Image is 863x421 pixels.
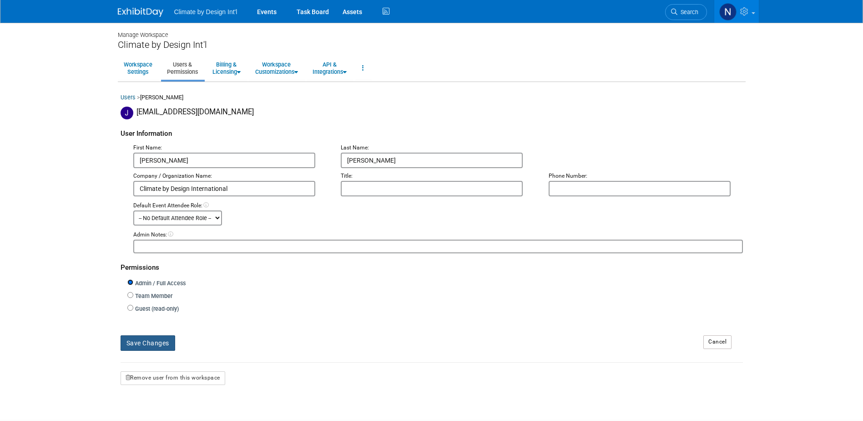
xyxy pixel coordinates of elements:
[118,23,746,39] div: Manage Workspace
[719,3,737,21] img: Neil Tamppari
[174,8,237,15] span: Climate by Design Int'l
[249,57,304,79] a: WorkspaceCustomizations
[133,144,328,152] div: First Name:
[118,8,163,17] img: ExhibitDay
[677,9,698,15] span: Search
[121,119,743,144] div: User Information
[137,94,140,101] span: >
[341,144,535,152] div: Last Name:
[307,57,353,79] a: API &Integrations
[118,39,746,51] div: Climate by Design Int'l
[549,172,743,180] div: Phone Number:
[121,253,743,277] div: Permissions
[121,93,743,107] div: [PERSON_NAME]
[133,202,743,210] div: Default Event Attendee Role:
[121,107,133,119] img: JoAnna Quade
[133,172,328,180] div: Company / Organization Name:
[118,57,158,79] a: WorkspaceSettings
[665,4,707,20] a: Search
[133,231,743,239] div: Admin Notes:
[136,108,254,116] span: [EMAIL_ADDRESS][DOMAIN_NAME]
[121,94,136,101] a: Users
[133,292,172,301] label: Team Member
[703,335,732,349] a: Cancel
[133,305,179,313] label: Guest (read-only)
[121,371,225,385] button: Remove user from this workspace
[207,57,247,79] a: Billing &Licensing
[341,172,535,180] div: Title:
[161,57,204,79] a: Users &Permissions
[133,279,186,288] label: Admin / Full Access
[121,335,175,351] button: Save Changes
